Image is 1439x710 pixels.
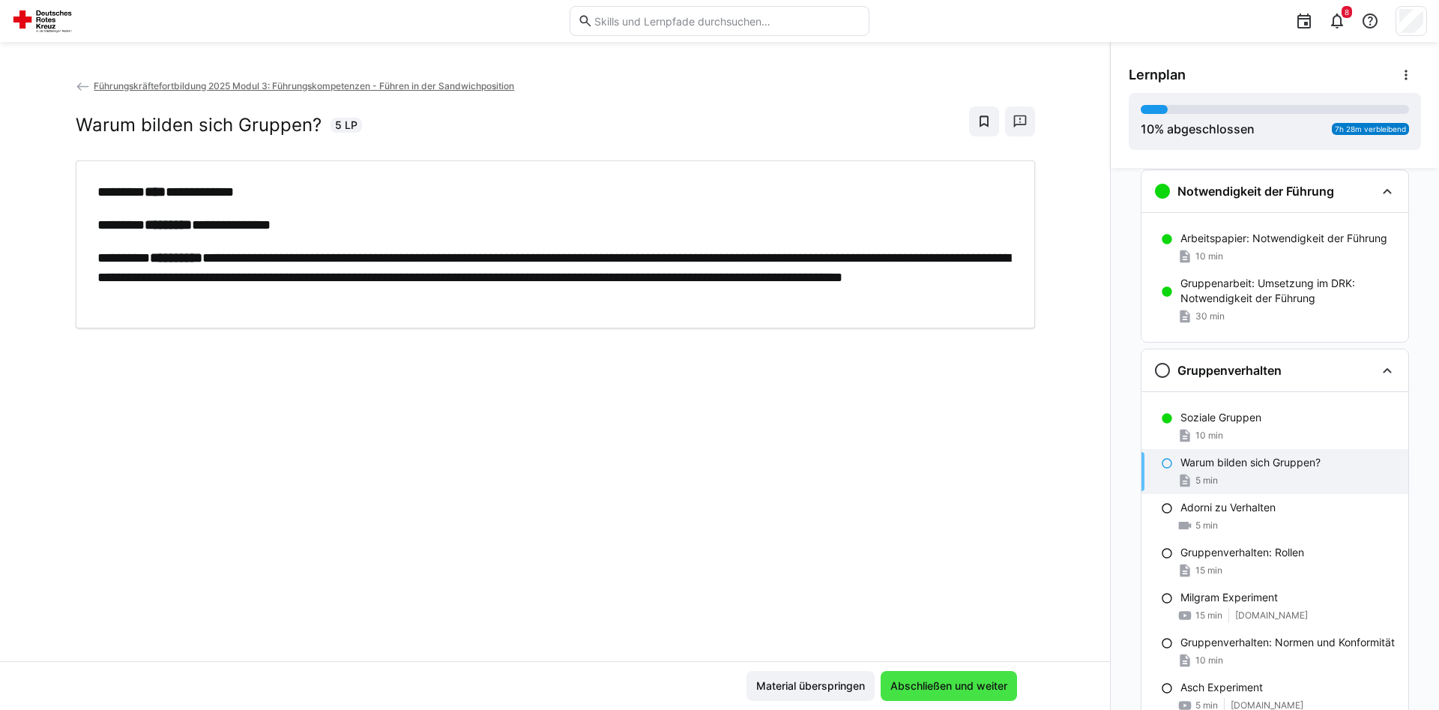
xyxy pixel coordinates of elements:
button: Abschließen und weiter [881,671,1017,701]
span: [DOMAIN_NAME] [1235,610,1308,622]
span: 30 min [1195,310,1225,322]
span: 10 min [1195,430,1223,442]
span: 15 min [1195,610,1222,622]
span: 15 min [1195,565,1222,577]
button: Material überspringen [746,671,875,701]
span: 5 min [1195,520,1218,532]
p: Gruppenverhalten: Rollen [1180,545,1304,560]
div: % abgeschlossen [1141,120,1255,138]
p: Adorni zu Verhalten [1180,500,1276,515]
p: Milgram Experiment [1180,590,1278,605]
span: 10 min [1195,250,1223,262]
span: 5 min [1195,475,1218,487]
span: 10 min [1195,655,1223,667]
span: 5 LP [335,118,358,133]
p: Warum bilden sich Gruppen? [1180,455,1321,470]
span: Lernplan [1129,67,1186,83]
span: 7h 28m verbleibend [1335,124,1406,133]
span: 8 [1345,7,1349,16]
span: Material überspringen [754,679,867,694]
p: Arbeitspapier: Notwendigkeit der Führung [1180,231,1387,246]
h3: Notwendigkeit der Führung [1177,184,1334,199]
h2: Warum bilden sich Gruppen? [76,114,322,136]
p: Soziale Gruppen [1180,410,1261,425]
span: Führungskräftefortbildung 2025 Modul 3: Führungskompetenzen - Führen in der Sandwichposition [94,80,514,91]
input: Skills und Lernpfade durchsuchen… [593,14,861,28]
span: Abschließen und weiter [888,679,1010,694]
h3: Gruppenverhalten [1177,363,1282,378]
p: Asch Experiment [1180,680,1263,695]
p: Gruppenarbeit: Umsetzung im DRK: Notwendigkeit der Führung [1180,276,1396,306]
span: 10 [1141,121,1154,136]
a: Führungskräftefortbildung 2025 Modul 3: Führungskompetenzen - Führen in der Sandwichposition [76,80,515,91]
p: Gruppenverhalten: Normen und Konformität [1180,635,1395,650]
